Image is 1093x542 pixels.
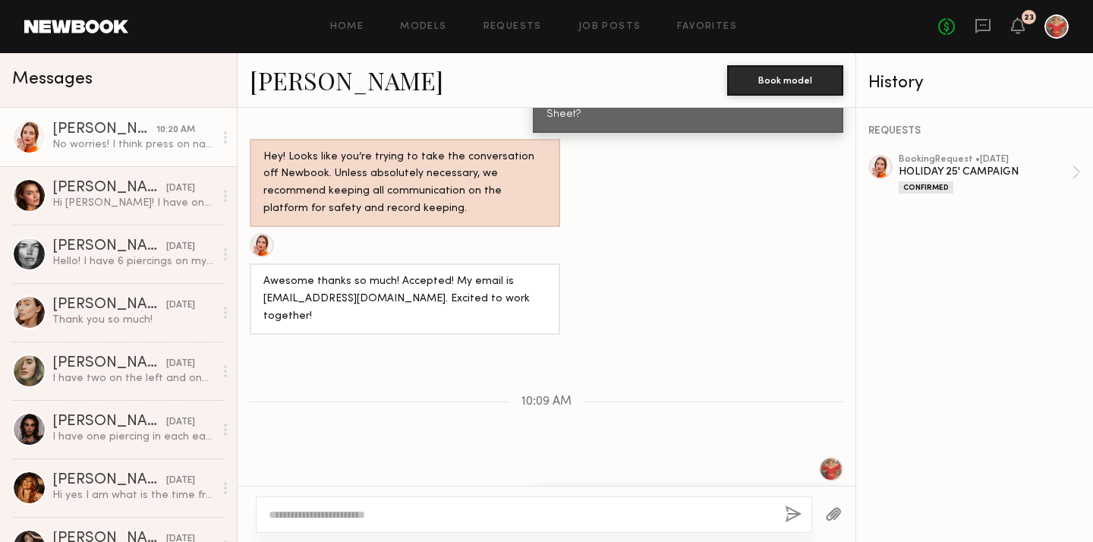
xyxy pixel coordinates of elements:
[166,415,195,430] div: [DATE]
[52,488,214,503] div: Hi yes I am what is the time frame? And I have 4 ear piercings on each side!
[52,254,214,269] div: Hello! I have 6 piercings on my right ear and 4 piercings on my left ear
[330,22,364,32] a: Home
[677,22,737,32] a: Favorites
[727,65,843,96] button: Book model
[156,123,195,137] div: 10:20 AM
[1024,14,1034,22] div: 23
[868,126,1081,137] div: REQUESTS
[521,395,572,408] span: 10:09 AM
[52,414,166,430] div: [PERSON_NAME]
[899,165,1072,179] div: HOLIDAY 25' CAMPAIGN
[52,181,166,196] div: [PERSON_NAME]
[263,273,546,326] div: Awesome thanks so much! Accepted! My email is [EMAIL_ADDRESS][DOMAIN_NAME]. Excited to work toget...
[166,298,195,313] div: [DATE]
[166,357,195,371] div: [DATE]
[166,474,195,488] div: [DATE]
[899,181,953,194] div: Confirmed
[52,356,166,371] div: [PERSON_NAME]
[578,22,641,32] a: Job Posts
[52,137,214,152] div: No worries! I think press on nails are probably the best option cause my natural ones are really ...
[52,122,156,137] div: [PERSON_NAME]
[484,22,542,32] a: Requests
[52,196,214,210] div: Hi [PERSON_NAME]! I have one on each ear.
[166,181,195,196] div: [DATE]
[899,155,1081,194] a: bookingRequest •[DATE]HOLIDAY 25' CAMPAIGNConfirmed
[52,298,166,313] div: [PERSON_NAME]
[52,473,166,488] div: [PERSON_NAME]
[12,71,93,88] span: Messages
[400,22,446,32] a: Models
[166,240,195,254] div: [DATE]
[263,149,546,219] div: Hey! Looks like you’re trying to take the conversation off Newbook. Unless absolutely necessary, ...
[52,239,166,254] div: [PERSON_NAME]
[868,74,1081,92] div: History
[52,313,214,327] div: Thank you so much!
[727,73,843,86] a: Book model
[250,64,443,96] a: [PERSON_NAME]
[899,155,1072,165] div: booking Request • [DATE]
[52,430,214,444] div: I have one piercing in each ear and my hair is brown and chest length
[52,371,214,386] div: I have two on the left and one on the right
